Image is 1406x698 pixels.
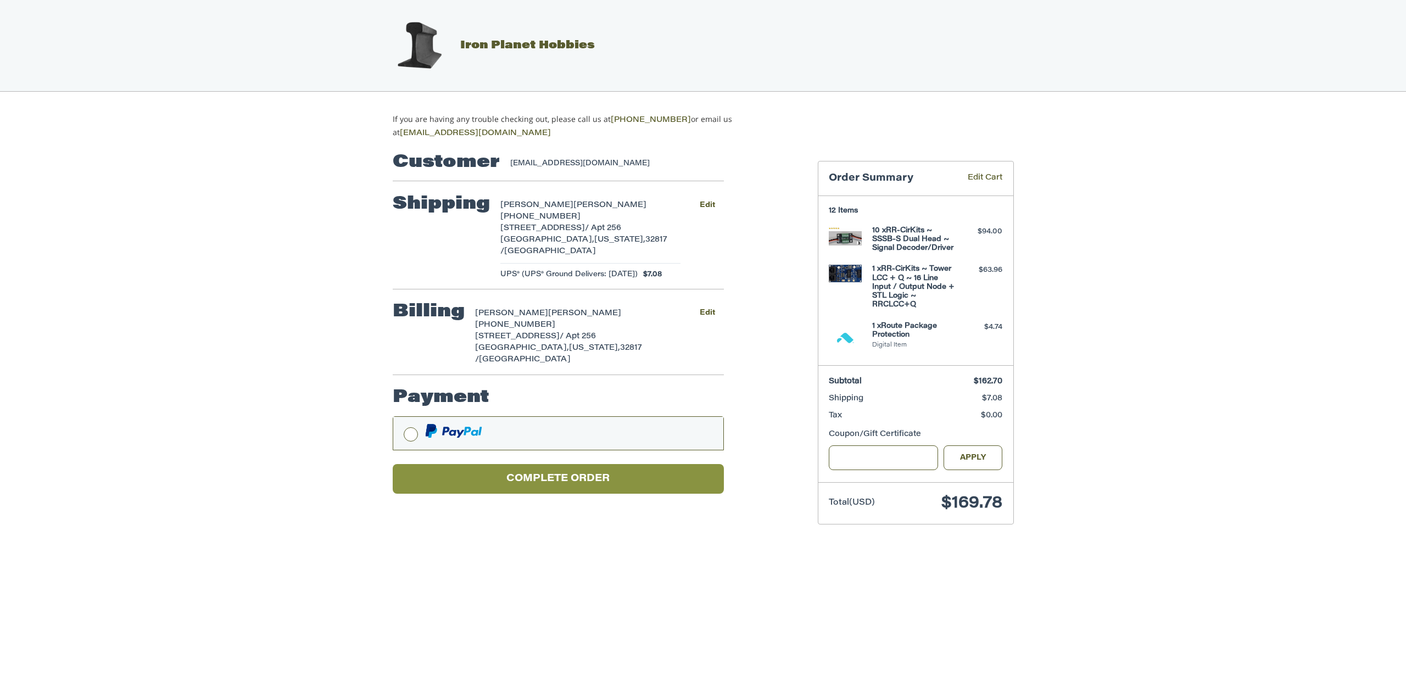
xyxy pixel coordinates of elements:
h2: Billing [393,301,465,323]
a: [PHONE_NUMBER] [611,116,691,124]
div: Coupon/Gift Certificate [829,429,1002,440]
span: $7.08 [982,395,1002,403]
span: [PERSON_NAME] [548,310,621,317]
div: $94.00 [959,226,1002,237]
h3: 12 Items [829,206,1002,215]
li: Digital Item [872,341,956,350]
div: $63.96 [959,265,1002,276]
span: [GEOGRAPHIC_DATA] [479,356,571,364]
span: $0.00 [981,412,1002,420]
span: Iron Planet Hobbies [460,40,595,51]
h3: Order Summary [829,172,952,185]
div: $4.74 [959,322,1002,333]
span: Subtotal [829,378,862,386]
span: [PERSON_NAME] [500,202,573,209]
span: / Apt 256 [585,225,621,232]
a: Edit Cart [952,172,1002,185]
span: [PHONE_NUMBER] [500,213,581,221]
button: Complete order [393,464,724,494]
h4: 1 x RR-CirKits ~ Tower LCC + Q ~ 16 Line Input / Output Node + STL Logic ~ RRCLCC+Q [872,265,956,309]
img: PayPal icon [425,424,482,438]
h2: Customer [393,152,500,174]
input: Gift Certificate or Coupon Code [829,445,938,470]
span: [STREET_ADDRESS] [500,225,585,232]
p: If you are having any trouble checking out, please call us at or email us at [393,113,767,139]
span: / Apt 256 [560,333,596,340]
span: [STREET_ADDRESS] [475,333,560,340]
span: [GEOGRAPHIC_DATA], [500,236,594,244]
img: Iron Planet Hobbies [392,18,447,73]
button: Edit [691,305,724,321]
span: [GEOGRAPHIC_DATA], [475,344,569,352]
span: $169.78 [941,495,1002,512]
h2: Payment [393,387,489,409]
span: [PERSON_NAME] [475,310,548,317]
h4: 1 x Route Package Protection [872,322,956,340]
span: Total (USD) [829,499,875,507]
span: [GEOGRAPHIC_DATA] [504,248,596,255]
span: $162.70 [974,378,1002,386]
span: 32817 / [475,344,642,364]
span: Shipping [829,395,863,403]
button: Apply [944,445,1003,470]
h4: 10 x RR-CirKits ~ SSSB-S Dual Head ~ Signal Decoder/Driver [872,226,956,253]
h2: Shipping [393,193,490,215]
a: [EMAIL_ADDRESS][DOMAIN_NAME] [400,130,551,137]
span: [PERSON_NAME] [573,202,646,209]
span: [US_STATE], [594,236,645,244]
div: [EMAIL_ADDRESS][DOMAIN_NAME] [510,158,713,169]
span: UPS® (UPS® Ground Delivers: [DATE]) [500,269,638,280]
span: $7.08 [638,269,662,280]
span: Tax [829,412,842,420]
span: [PHONE_NUMBER] [475,321,555,329]
span: [US_STATE], [569,344,620,352]
a: Iron Planet Hobbies [381,40,595,51]
button: Edit [691,197,724,213]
